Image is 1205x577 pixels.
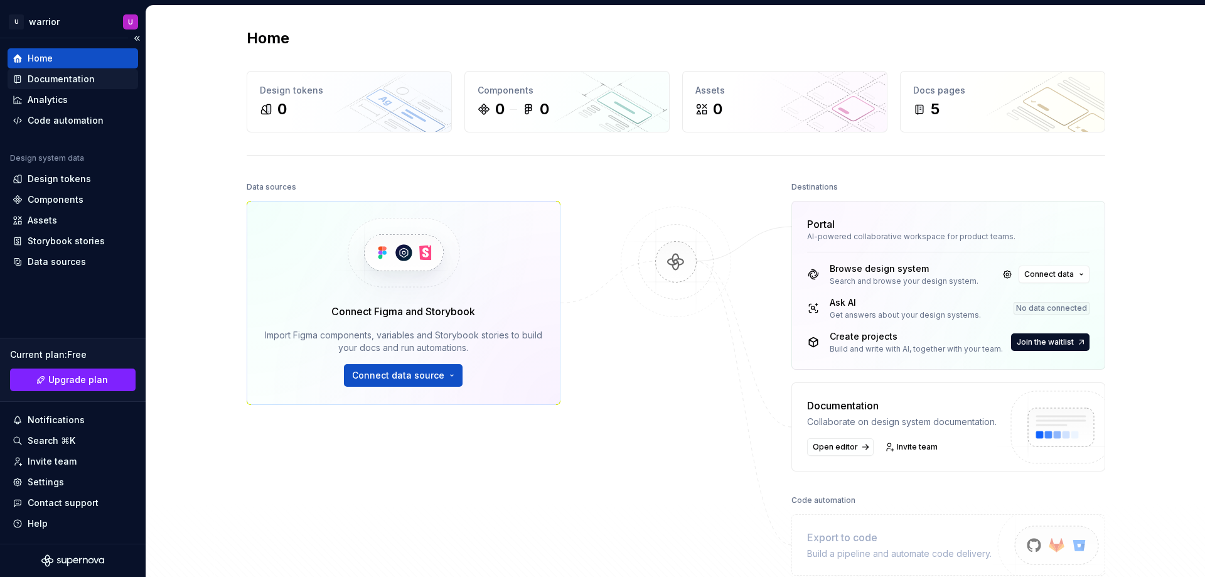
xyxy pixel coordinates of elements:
div: Import Figma components, variables and Storybook stories to build your docs and run automations. [265,329,542,354]
div: Documentation [28,73,95,85]
a: Storybook stories [8,231,138,251]
span: Open editor [813,442,858,452]
div: Connect Figma and Storybook [331,304,475,319]
a: Home [8,48,138,68]
span: Connect data source [352,369,444,382]
div: Build a pipeline and automate code delivery. [807,547,992,560]
div: Build and write with AI, together with your team. [830,344,1003,354]
button: Search ⌘K [8,431,138,451]
button: Collapse sidebar [128,30,146,47]
span: Invite team [897,442,938,452]
div: Data sources [28,256,86,268]
div: Ask AI [830,296,981,309]
button: Connect data [1019,266,1090,283]
a: Open editor [807,438,874,456]
button: Help [8,514,138,534]
div: 0 [713,99,722,119]
span: Connect data [1024,269,1074,279]
div: 0 [540,99,549,119]
div: Design tokens [260,84,439,97]
div: Code automation [791,492,855,509]
div: Components [478,84,656,97]
div: Search ⌘K [28,434,75,447]
div: Storybook stories [28,235,105,247]
button: Notifications [8,410,138,430]
div: Export to code [807,530,992,545]
div: 0 [277,99,287,119]
button: UwarriorU [3,8,143,35]
div: Data sources [247,178,296,196]
h2: Home [247,28,289,48]
a: Invite team [8,451,138,472]
div: Components [28,193,83,206]
div: AI-powered collaborative workspace for product teams. [807,232,1090,242]
a: Data sources [8,252,138,272]
div: Help [28,517,48,530]
div: Destinations [791,178,838,196]
div: Collaborate on design system documentation. [807,416,997,428]
div: Design tokens [28,173,91,185]
div: U [128,17,133,27]
span: Join the waitlist [1017,337,1074,347]
div: Browse design system [830,262,978,275]
div: Assets [28,214,57,227]
a: Design tokens [8,169,138,189]
a: Code automation [8,111,138,131]
div: Invite team [28,455,77,468]
div: Design system data [10,153,84,163]
a: Components00 [464,71,670,132]
button: Upgrade plan [10,369,136,391]
div: 0 [495,99,505,119]
div: Assets [695,84,874,97]
div: Create projects [830,330,1003,343]
div: Contact support [28,497,99,509]
a: Assets [8,210,138,230]
a: Design tokens0 [247,71,452,132]
a: Docs pages5 [900,71,1105,132]
button: Join the waitlist [1011,333,1090,351]
div: Home [28,52,53,65]
button: Connect data source [344,364,463,387]
div: No data connected [1014,302,1090,315]
div: 5 [931,99,940,119]
div: Docs pages [913,84,1092,97]
a: Documentation [8,69,138,89]
div: Notifications [28,414,85,426]
div: Analytics [28,94,68,106]
div: Code automation [28,114,104,127]
button: Contact support [8,493,138,513]
div: Search and browse your design system. [830,276,978,286]
a: Assets0 [682,71,887,132]
a: Invite team [881,438,943,456]
span: Upgrade plan [48,374,108,386]
div: warrior [29,16,60,28]
div: Current plan : Free [10,348,136,361]
a: Analytics [8,90,138,110]
div: Portal [807,217,835,232]
div: U [9,14,24,30]
a: Settings [8,472,138,492]
svg: Supernova Logo [41,554,104,567]
div: Settings [28,476,64,488]
div: Documentation [807,398,997,413]
div: Get answers about your design systems. [830,310,981,320]
a: Components [8,190,138,210]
